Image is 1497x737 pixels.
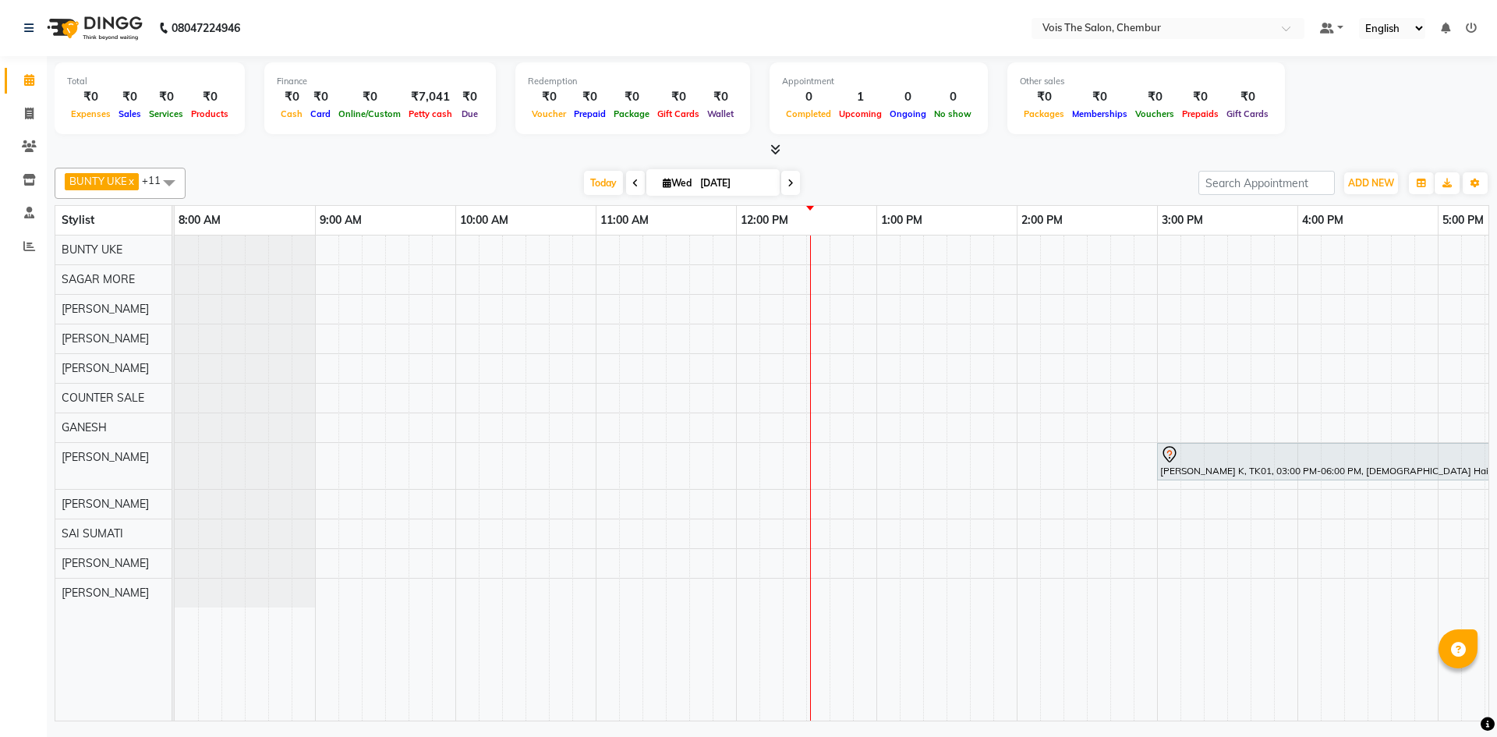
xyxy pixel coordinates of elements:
span: Voucher [528,108,570,119]
span: [PERSON_NAME] [62,450,149,464]
span: Completed [782,108,835,119]
span: Sales [115,108,145,119]
span: Wed [659,177,695,189]
a: 9:00 AM [316,209,366,232]
a: 10:00 AM [456,209,512,232]
span: BUNTY UKE [69,175,127,187]
span: Card [306,108,334,119]
div: ₹0 [115,88,145,106]
a: 3:00 PM [1158,209,1207,232]
a: x [127,175,134,187]
span: Vouchers [1131,108,1178,119]
span: [PERSON_NAME] [62,302,149,316]
span: Prepaids [1178,108,1223,119]
span: Online/Custom [334,108,405,119]
div: ₹0 [145,88,187,106]
span: Package [610,108,653,119]
div: ₹0 [456,88,483,106]
b: 08047224946 [172,6,240,50]
a: 1:00 PM [877,209,926,232]
img: logo [40,6,147,50]
button: ADD NEW [1344,172,1398,194]
span: Wallet [703,108,738,119]
span: COUNTER SALE [62,391,144,405]
div: ₹0 [653,88,703,106]
div: ₹0 [610,88,653,106]
div: ₹0 [1178,88,1223,106]
div: Finance [277,75,483,88]
span: Cash [277,108,306,119]
iframe: chat widget [1432,675,1481,721]
a: 11:00 AM [596,209,653,232]
div: Appointment [782,75,975,88]
div: ₹0 [67,88,115,106]
div: ₹7,041 [405,88,456,106]
span: Ongoing [886,108,930,119]
a: 2:00 PM [1017,209,1067,232]
span: GANESH [62,420,107,434]
span: ADD NEW [1348,177,1394,189]
div: 1 [835,88,886,106]
div: ₹0 [306,88,334,106]
div: ₹0 [1131,88,1178,106]
div: ₹0 [1223,88,1272,106]
div: 0 [930,88,975,106]
div: ₹0 [703,88,738,106]
span: +11 [142,174,172,186]
span: BUNTY UKE [62,243,122,257]
span: Petty cash [405,108,456,119]
span: Gift Cards [653,108,703,119]
span: Today [584,171,623,195]
div: ₹0 [277,88,306,106]
input: 2025-09-03 [695,172,773,195]
input: Search Appointment [1198,171,1335,195]
div: 0 [782,88,835,106]
span: Services [145,108,187,119]
a: 12:00 PM [737,209,792,232]
span: [PERSON_NAME] [62,556,149,570]
a: 5:00 PM [1439,209,1488,232]
span: Packages [1020,108,1068,119]
a: 4:00 PM [1298,209,1347,232]
span: Stylist [62,213,94,227]
div: ₹0 [570,88,610,106]
span: Products [187,108,232,119]
span: SAI SUMATI [62,526,123,540]
div: Redemption [528,75,738,88]
div: ₹0 [1020,88,1068,106]
span: [PERSON_NAME] [62,361,149,375]
div: ₹0 [187,88,232,106]
div: Other sales [1020,75,1272,88]
div: ₹0 [528,88,570,106]
span: [PERSON_NAME] [62,331,149,345]
span: Upcoming [835,108,886,119]
div: ₹0 [334,88,405,106]
div: ₹0 [1068,88,1131,106]
span: SAGAR MORE [62,272,135,286]
div: 0 [886,88,930,106]
a: 8:00 AM [175,209,225,232]
span: Due [458,108,482,119]
span: Gift Cards [1223,108,1272,119]
span: Memberships [1068,108,1131,119]
span: Prepaid [570,108,610,119]
span: [PERSON_NAME] [62,497,149,511]
span: No show [930,108,975,119]
div: Total [67,75,232,88]
span: [PERSON_NAME] [62,586,149,600]
span: Expenses [67,108,115,119]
